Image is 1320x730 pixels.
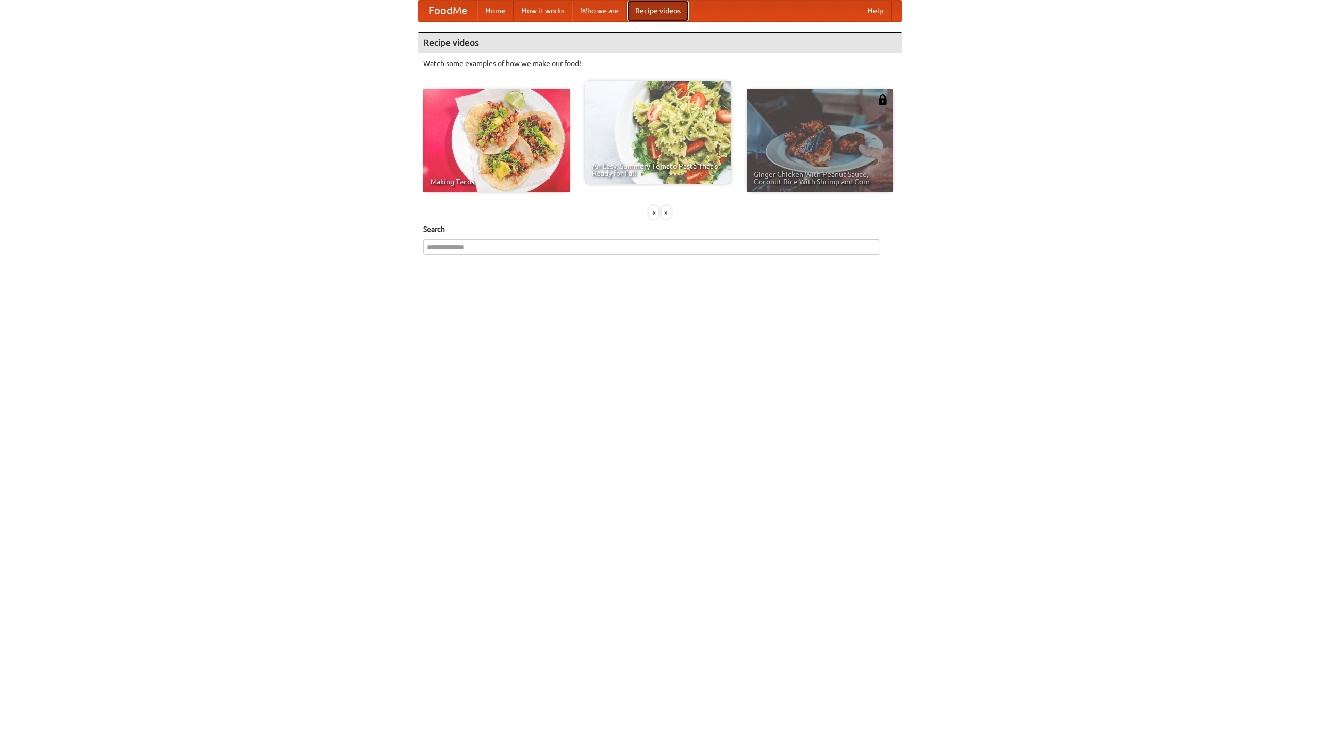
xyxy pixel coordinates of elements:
a: Help [860,1,892,21]
a: Making Tacos [423,89,570,192]
a: Home [477,1,514,21]
h5: Search [423,224,897,234]
a: An Easy, Summery Tomato Pasta That's Ready for Fall [585,81,731,184]
div: » [662,206,671,219]
span: An Easy, Summery Tomato Pasta That's Ready for Fall [592,163,724,177]
p: Watch some examples of how we make our food! [423,58,897,69]
img: 483408.png [878,94,888,105]
a: Recipe videos [627,1,689,21]
h4: Recipe videos [418,33,902,53]
a: FoodMe [418,1,477,21]
span: Making Tacos [431,178,563,185]
a: Who we are [572,1,627,21]
a: How it works [514,1,572,21]
div: « [649,206,658,219]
